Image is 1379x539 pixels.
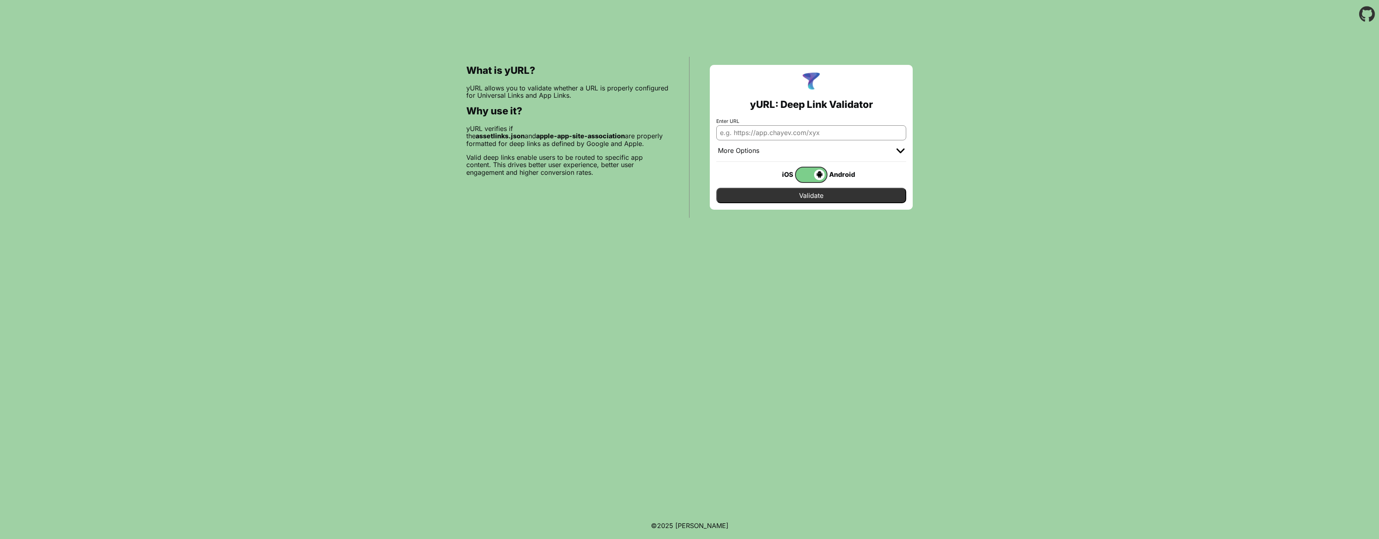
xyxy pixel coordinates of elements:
[651,512,728,539] footer: ©
[763,169,795,180] div: iOS
[466,65,669,76] h2: What is yURL?
[716,125,906,140] input: e.g. https://app.chayev.com/xyx
[466,125,669,147] p: yURL verifies if the and are properly formatted for deep links as defined by Google and Apple.
[718,147,759,155] div: More Options
[675,522,728,530] a: Michael Ibragimchayev's Personal Site
[827,169,860,180] div: Android
[466,84,669,99] p: yURL allows you to validate whether a URL is properly configured for Universal Links and App Links.
[466,154,669,176] p: Valid deep links enable users to be routed to specific app content. This drives better user exper...
[716,188,906,203] input: Validate
[896,148,905,153] img: chevron
[801,71,822,92] img: yURL Logo
[657,522,673,530] span: 2025
[536,132,625,140] b: apple-app-site-association
[750,99,873,110] h2: yURL: Deep Link Validator
[466,105,669,117] h2: Why use it?
[716,118,906,124] label: Enter URL
[476,132,525,140] b: assetlinks.json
